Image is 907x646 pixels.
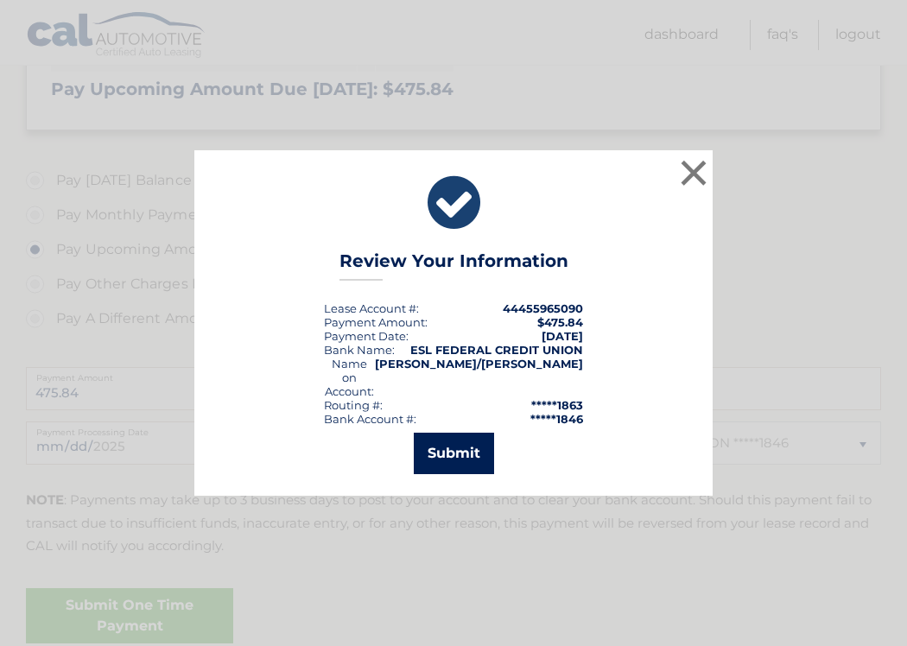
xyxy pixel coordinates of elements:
[324,315,428,329] div: Payment Amount:
[324,329,409,343] div: :
[676,155,711,190] button: ×
[324,343,395,357] div: Bank Name:
[503,301,583,315] strong: 44455965090
[324,398,383,412] div: Routing #:
[375,357,583,370] strong: [PERSON_NAME]/[PERSON_NAME]
[542,329,583,343] span: [DATE]
[324,357,375,398] div: Name on Account:
[410,343,583,357] strong: ESL FEDERAL CREDIT UNION
[414,433,494,474] button: Submit
[324,329,406,343] span: Payment Date
[324,412,416,426] div: Bank Account #:
[339,250,568,281] h3: Review Your Information
[537,315,583,329] span: $475.84
[324,301,419,315] div: Lease Account #:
